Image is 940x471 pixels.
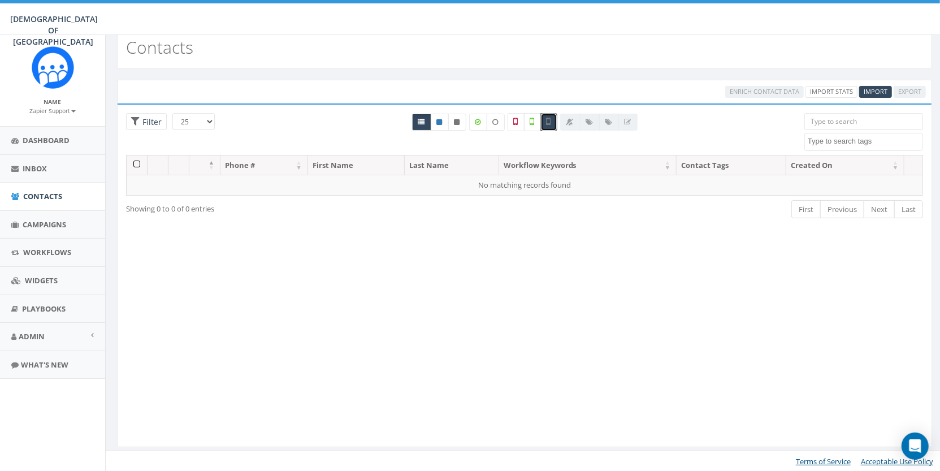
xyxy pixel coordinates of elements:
span: Admin [19,331,45,342]
a: Terms of Service [796,456,851,466]
textarea: Search [808,136,922,146]
label: Validated [524,113,541,131]
i: This phone number is unsubscribed and has opted-out of all texts. [454,119,460,126]
div: Open Intercom Messenger [902,433,929,460]
a: Zapier Support [29,105,76,115]
span: What's New [21,360,68,370]
input: Type to search [804,113,923,130]
th: Created On: activate to sort column ascending [786,155,904,175]
span: Advance Filter [126,113,167,131]
span: Import [864,87,887,96]
th: First Name [308,155,405,175]
a: All contacts [412,114,431,131]
th: Workflow Keywords: activate to sort column ascending [499,155,677,175]
span: [DEMOGRAPHIC_DATA] OF [GEOGRAPHIC_DATA] [10,14,98,47]
i: This phone number is subscribed and will receive texts. [437,119,443,126]
a: Import [859,86,892,98]
label: Not a Mobile [508,113,525,131]
span: Inbox [23,163,47,174]
span: Filter [140,116,162,127]
label: Data Enriched [469,114,487,131]
th: Phone #: activate to sort column ascending [220,155,308,175]
span: Widgets [25,275,58,286]
label: Data not Enriched [487,114,505,131]
h2: Contacts [126,38,193,57]
a: Acceptable Use Policy [861,456,933,466]
a: Opted Out [448,114,466,131]
th: Last Name [405,155,499,175]
span: Dashboard [23,135,70,145]
td: No matching records found [127,175,923,195]
th: Contact Tags [677,155,786,175]
span: Playbooks [22,304,66,314]
a: Previous [820,200,864,219]
span: Contacts [23,191,62,201]
small: Zapier Support [29,107,76,115]
a: Next [864,200,895,219]
span: Workflows [23,247,71,257]
a: First [791,200,821,219]
span: Campaigns [23,219,66,230]
small: Name [44,98,62,106]
label: Not Validated [540,113,557,131]
div: Showing 0 to 0 of 0 entries [126,199,448,214]
img: Rally_Corp_Icon.png [32,46,74,89]
span: CSV files only [864,87,887,96]
a: Last [894,200,923,219]
a: Import Stats [805,86,857,98]
a: Active [431,114,449,131]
